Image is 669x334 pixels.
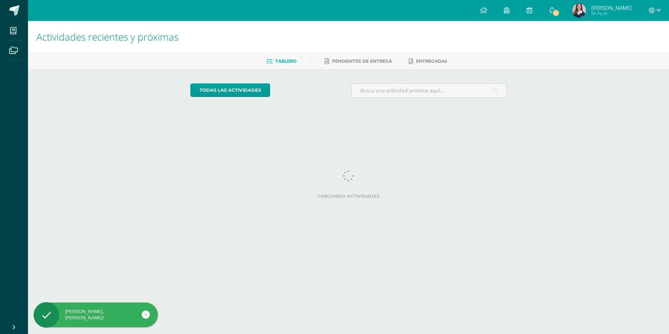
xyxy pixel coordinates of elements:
[409,56,447,67] a: Entregadas
[325,56,392,67] a: Pendientes de entrega
[591,11,632,16] span: Mi Perfil
[352,84,507,97] input: Busca una actividad próxima aquí...
[416,58,447,64] span: Entregadas
[572,4,586,18] img: 0646c603305e492e036751be5baa2b77.png
[190,83,270,97] a: todas las Actividades
[190,194,507,199] label: Cargando actividades
[591,4,632,11] span: [PERSON_NAME]
[34,308,158,321] div: [PERSON_NAME], [PERSON_NAME]!
[332,58,392,64] span: Pendientes de entrega
[267,56,296,67] a: Tablero
[275,58,296,64] span: Tablero
[552,9,560,17] span: 31
[36,30,178,43] span: Actividades recientes y próximas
